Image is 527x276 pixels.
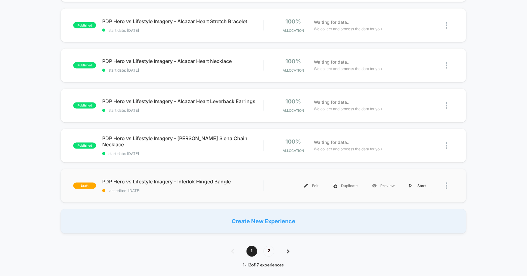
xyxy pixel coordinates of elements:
img: menu [304,184,308,188]
span: PDP Hero vs Lifestyle Imagery - [PERSON_NAME] Siena Chain Necklace [102,136,263,148]
span: PDP Hero vs Lifestyle Imagery - Alcazar Heart Leverback Earrings [102,98,263,105]
img: menu [333,184,337,188]
span: 100% [286,139,301,145]
span: published [73,143,96,149]
span: Waiting for data... [314,59,351,66]
div: Start [402,179,433,193]
span: draft [73,183,96,189]
img: close [446,102,448,109]
span: 100% [286,98,301,105]
span: 100% [286,18,301,25]
span: Waiting for data... [314,19,351,26]
span: We collect and process the data for you [314,146,382,152]
span: last edited: [DATE] [102,189,263,193]
img: menu [409,184,412,188]
span: published [73,22,96,28]
span: start date: [DATE] [102,28,263,33]
div: Create New Experience [61,209,466,234]
span: Allocation [283,149,304,153]
span: We collect and process the data for you [314,26,382,32]
span: start date: [DATE] [102,152,263,156]
span: Allocation [283,69,304,73]
div: Edit [297,179,326,193]
img: close [446,183,448,189]
span: 1 [247,246,257,257]
span: Waiting for data... [314,139,351,146]
span: We collect and process the data for you [314,106,382,112]
span: start date: [DATE] [102,68,263,73]
img: close [446,62,448,69]
span: published [73,62,96,69]
img: pagination forward [287,249,289,254]
div: 1 - 12 of 17 experiences [225,263,302,268]
div: Preview [365,179,402,193]
img: close [446,143,448,149]
span: 2 [263,246,274,257]
span: start date: [DATE] [102,108,263,113]
div: Duplicate [326,179,365,193]
span: Waiting for data... [314,99,351,106]
img: close [446,22,448,29]
span: PDP Hero vs Lifestyle Imagery - Alcazar Heart Necklace [102,58,263,65]
span: We collect and process the data for you [314,66,382,72]
span: PDP Hero vs Lifestyle Imagery - Alcazar Heart Stretch Bracelet [102,18,263,24]
span: Allocation [283,28,304,33]
span: published [73,102,96,109]
span: PDP Hero vs Lifestyle Imagery - Interlok Hinged Bangle [102,179,263,185]
span: 100% [286,58,301,65]
span: Allocation [283,109,304,113]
